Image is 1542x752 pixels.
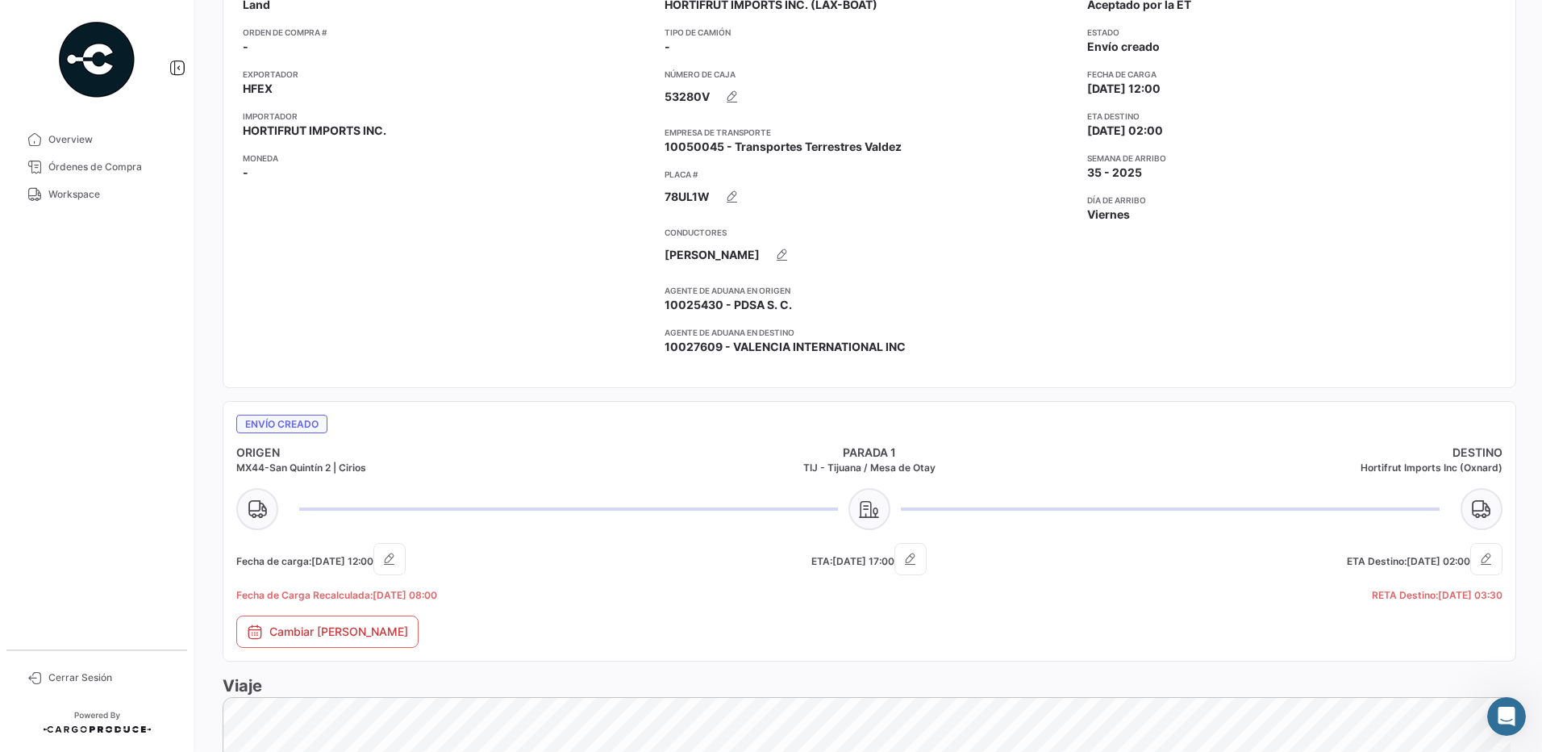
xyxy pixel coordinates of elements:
[658,445,1080,461] h4: PARADA 1
[13,153,181,181] a: Órdenes de Compra
[243,152,652,165] app-card-info-title: Moneda
[1087,123,1163,139] span: [DATE] 02:00
[658,461,1080,475] h5: TIJ - Tijuana / Mesa de Otay
[665,68,1073,81] app-card-info-title: Número de Caja
[277,26,306,55] div: Cerrar
[1081,461,1502,475] h5: Hortifrut Imports Inc (Oxnard)
[665,168,1073,181] app-card-info-title: Placa #
[236,445,658,461] h4: ORIGEN
[311,555,373,567] span: [DATE] 12:00
[32,35,166,52] img: logo
[243,26,652,39] app-card-info-title: Orden de Compra #
[373,589,437,601] span: [DATE] 08:00
[665,297,792,313] span: 10025430 - PDSA S. C.
[48,187,174,202] span: Workspace
[1087,81,1161,97] span: [DATE] 12:00
[665,189,710,205] span: 78UL1W
[665,226,1073,239] app-card-info-title: Conductores
[665,326,1073,339] app-card-info-title: Agente de Aduana en Destino
[243,81,273,97] span: HFEX
[48,132,174,147] span: Overview
[32,115,290,142] p: [PERSON_NAME] 👋
[161,503,323,568] button: Mensajes
[243,39,248,55] span: -
[215,544,268,555] span: Mensajes
[243,68,652,81] app-card-info-title: Exportador
[1081,445,1502,461] h4: DESTINO
[665,39,670,55] span: -
[243,165,248,181] span: -
[32,142,290,197] p: ¿Cómo podemos ayudarte?
[13,181,181,208] a: Workspace
[665,89,710,105] span: 53280V
[236,543,658,575] h5: Fecha de carga:
[1087,194,1496,207] app-card-info-title: Día de Arribo
[236,616,419,648] button: Cambiar [PERSON_NAME]
[665,26,1073,39] app-card-info-title: Tipo de Camión
[1087,152,1496,165] app-card-info-title: Semana de Arribo
[243,110,652,123] app-card-info-title: Importador
[665,339,906,355] span: 10027609 - VALENCIA INTERNATIONAL INC
[665,126,1073,139] app-card-info-title: Empresa de Transporte
[1407,555,1470,567] span: [DATE] 02:00
[64,544,98,555] span: Inicio
[1087,68,1496,81] app-card-info-title: Fecha de carga
[1081,588,1502,603] h5: RETA Destino:
[1081,543,1502,575] h5: ETA Destino:
[832,555,894,567] span: [DATE] 17:00
[1087,26,1496,39] app-card-info-title: Estado
[665,284,1073,297] app-card-info-title: Agente de Aduana en Origen
[48,671,174,685] span: Cerrar Sesión
[223,675,1516,697] h3: Viaje
[1087,165,1142,181] span: 35 - 2025
[1087,207,1130,223] span: Viernes
[243,123,386,139] span: HORTIFRUT IMPORTS INC.
[1438,589,1502,601] span: [DATE] 03:30
[1087,110,1496,123] app-card-info-title: ETA Destino
[56,19,137,100] img: powered-by.png
[1087,39,1160,55] span: Envío creado
[236,588,658,603] h5: Fecha de Carga Recalculada:
[665,139,902,155] span: 10050045 - Transportes Terrestres Valdez
[48,160,174,174] span: Órdenes de Compra
[236,461,658,475] h5: MX44-San Quintín 2 | Cirios
[1487,697,1526,736] iframe: Intercom live chat
[33,231,269,248] div: Envíanos un mensaje
[665,247,760,263] span: [PERSON_NAME]
[16,217,306,261] div: Envíanos un mensaje
[658,543,1080,575] h5: ETA:
[13,126,181,153] a: Overview
[236,415,327,433] span: Envío creado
